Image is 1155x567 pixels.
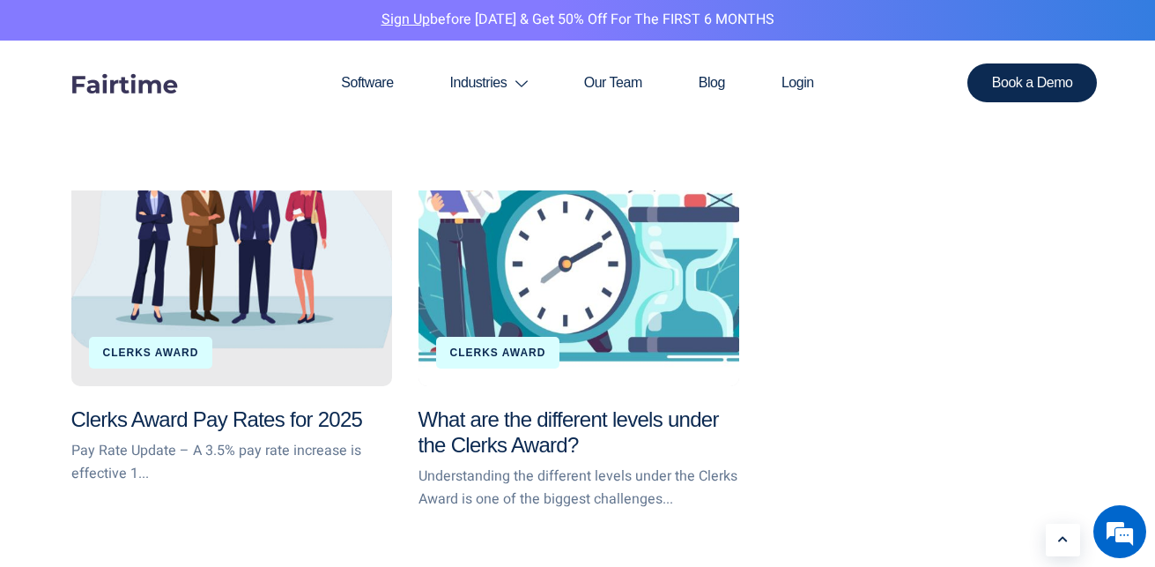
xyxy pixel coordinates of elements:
[381,9,430,30] a: Sign Up
[71,407,363,431] a: Clerks Award Pay Rates for 2025
[289,9,331,51] div: Minimize live chat window
[9,411,336,474] textarea: Enter details in the input field
[103,347,199,359] a: Clerks Award
[992,76,1073,90] span: Book a Demo
[30,88,74,132] img: d_7003521856_operators_12627000000521031
[556,41,670,125] a: Our Team
[418,407,719,457] a: What are the different levels under the Clerks Award?
[71,81,392,386] a: Clerks Award Pay Rates for 2025
[92,99,296,123] div: Need Clerks Rates?
[753,41,842,125] a: Login
[418,81,739,386] a: What are the different levels under the Clerks Award?
[1046,524,1080,556] a: Learn More
[228,343,278,366] div: Submit
[418,466,739,511] p: Understanding the different levels under the Clerks Award is one of the biggest challenges...
[13,9,1142,32] p: before [DATE] & Get 50% Off for the FIRST 6 MONTHS
[313,41,421,125] a: Software
[670,41,753,125] a: Blog
[422,41,556,125] a: Industries
[30,240,129,254] div: Need Clerks Rates?
[967,63,1098,102] a: Book a Demo
[450,347,546,359] a: Clerks Award
[41,276,278,295] div: We'll Send Them to You
[71,440,392,485] p: Pay Rate Update – A 3.5% pay rate increase is effective 1...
